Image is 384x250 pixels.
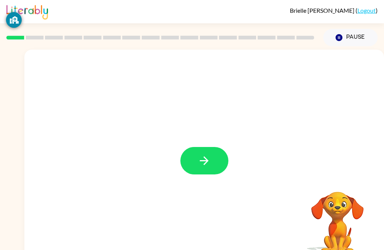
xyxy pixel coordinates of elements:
[323,29,378,46] button: Pause
[290,7,355,14] span: Brielle [PERSON_NAME]
[357,7,376,14] a: Logout
[6,12,22,28] button: GoGuardian Privacy Information
[6,3,48,20] img: Literably
[290,7,378,14] div: ( )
